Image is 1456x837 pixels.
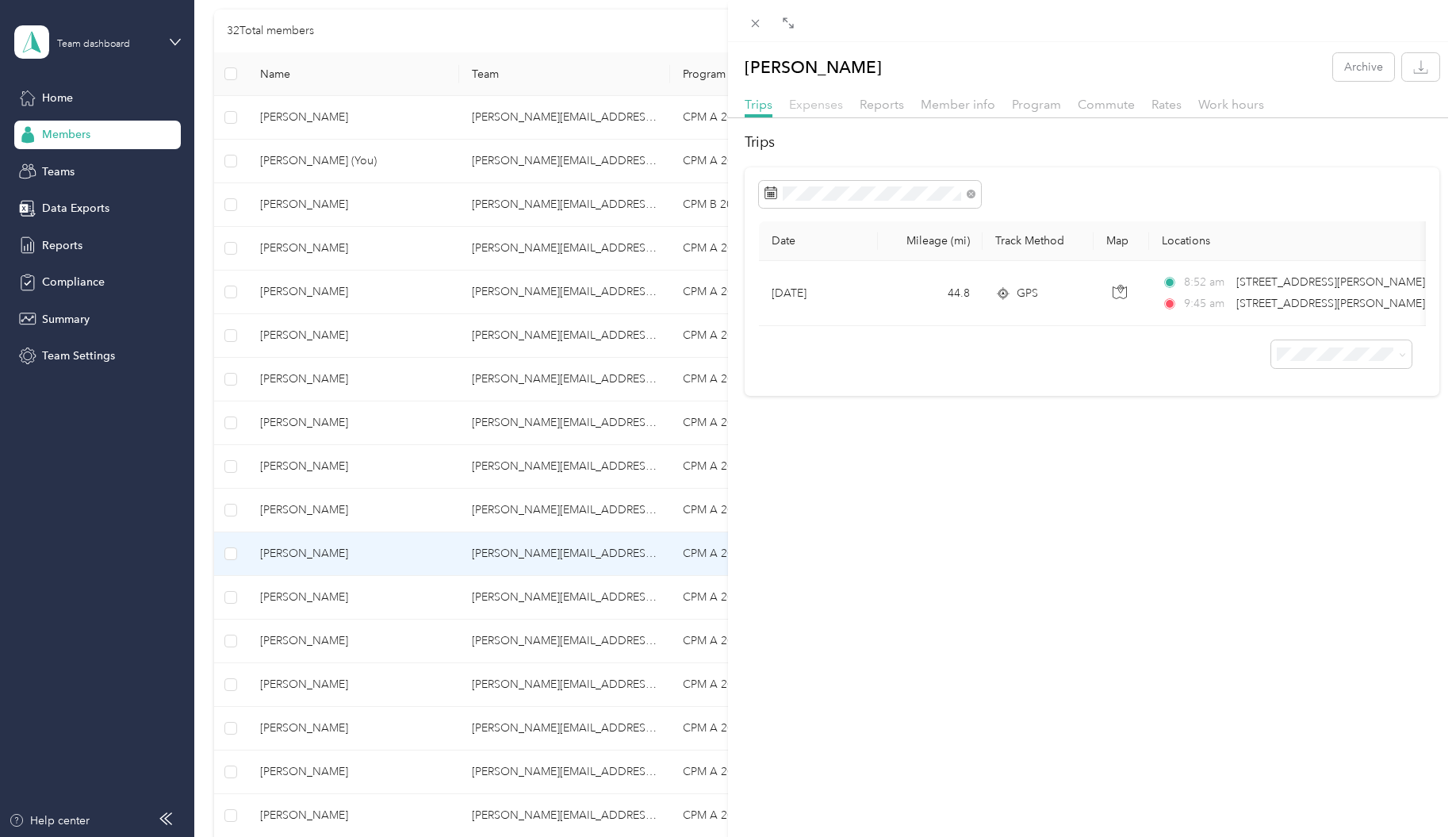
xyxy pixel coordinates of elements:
[759,221,878,261] th: Date
[1078,97,1135,112] span: Commute
[878,221,983,261] th: Mileage (mi)
[789,97,843,112] span: Expenses
[1184,274,1229,291] span: 8:52 am
[1094,221,1149,261] th: Map
[745,53,882,81] p: [PERSON_NAME]
[1012,97,1061,112] span: Program
[983,221,1094,261] th: Track Method
[759,261,878,326] td: [DATE]
[745,132,1439,153] h2: Trips
[1333,53,1394,81] button: Archive
[921,97,995,112] span: Member info
[745,97,772,112] span: Trips
[1236,275,1425,289] span: [STREET_ADDRESS][PERSON_NAME]
[860,97,904,112] span: Reports
[1151,97,1182,112] span: Rates
[1184,295,1229,313] span: 9:45 am
[1017,285,1038,302] span: GPS
[1198,97,1264,112] span: Work hours
[878,261,983,326] td: 44.8
[1236,297,1425,310] span: [STREET_ADDRESS][PERSON_NAME]
[1367,748,1456,837] iframe: Everlance-gr Chat Button Frame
